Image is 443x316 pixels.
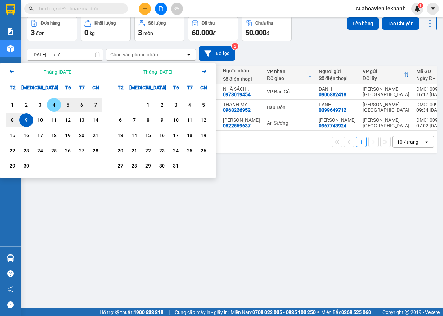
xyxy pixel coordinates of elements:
[89,98,102,112] div: Choose Chủ Nhật, tháng 09 7 2025. It's available.
[21,146,31,155] div: 23
[245,28,266,37] span: 50.000
[77,101,87,109] div: 6
[19,159,33,173] div: Choose Thứ Ba, tháng 09 30 2025. It's available.
[155,159,169,173] div: Choose Thứ Năm, tháng 10 30 2025. It's available.
[129,146,139,155] div: 21
[171,131,181,139] div: 17
[47,113,61,127] div: Choose Thứ Năm, tháng 09 11 2025. It's available.
[169,159,183,173] div: Choose Thứ Sáu, tháng 10 31 2025. It's available.
[75,98,89,112] div: Choose Thứ Bảy, tháng 09 6 2025. It's available.
[155,98,169,112] div: Choose Thứ Năm, tháng 10 2 2025. It's available.
[61,113,75,127] div: Choose Thứ Sáu, tháng 09 12 2025. It's available.
[169,98,183,112] div: Choose Thứ Sáu, tháng 10 3 2025. It's available.
[319,107,346,113] div: 0399649712
[363,69,404,74] div: VP gửi
[21,131,31,139] div: 16
[7,301,14,308] span: message
[49,131,59,139] div: 18
[363,86,409,97] div: [PERSON_NAME][GEOGRAPHIC_DATA]
[127,159,141,173] div: Choose Thứ Ba, tháng 10 28 2025. It's available.
[321,308,371,316] span: Miền Bắc
[114,159,127,173] div: Choose Thứ Hai, tháng 10 27 2025. It's available.
[319,75,356,81] div: Số điện thoại
[197,98,210,112] div: Choose Chủ Nhật, tháng 10 5 2025. It's available.
[350,4,411,13] span: cuahoavien.lekhanh
[143,30,153,36] span: món
[114,113,127,127] div: Choose Thứ Hai, tháng 10 6 2025. It's available.
[31,28,35,37] span: 3
[141,159,155,173] div: Choose Thứ Tư, tháng 10 29 2025. It's available.
[49,116,59,124] div: 11
[33,81,47,94] div: T4
[6,159,19,173] div: Choose Thứ Hai, tháng 09 29 2025. It's available.
[171,3,183,15] button: aim
[223,102,260,107] div: THÁNH MỸ
[134,309,163,315] strong: 1900 633 818
[155,128,169,142] div: Choose Thứ Năm, tháng 10 16 2025. It's available.
[116,146,125,155] div: 20
[171,162,181,170] div: 31
[44,69,73,75] div: Tháng [DATE]
[255,21,273,26] div: Chưa thu
[33,113,47,127] div: Choose Thứ Tư, tháng 09 10 2025. It's available.
[319,117,356,123] div: Linh
[116,131,125,139] div: 13
[341,309,371,315] strong: 0369 525 060
[267,89,312,94] div: VP Bàu Cỏ
[141,113,155,127] div: Choose Thứ Tư, tháng 10 8 2025. It's available.
[35,116,45,124] div: 10
[38,5,120,12] input: Tìm tên, số ĐT hoặc mã đơn
[127,81,141,94] div: [MEDICAL_DATA]
[200,67,208,76] button: Next month.
[61,128,75,142] div: Choose Thứ Sáu, tháng 09 19 2025. It's available.
[47,81,61,94] div: T5
[7,254,14,262] img: warehouse-icon
[8,101,17,109] div: 1
[49,146,59,155] div: 25
[363,75,404,81] div: ĐC lấy
[91,131,100,139] div: 21
[19,81,33,94] div: [MEDICAL_DATA]
[143,6,147,11] span: plus
[223,76,260,82] div: Số điện thoại
[21,162,31,170] div: 30
[183,144,197,157] div: Choose Thứ Bảy, tháng 10 25 2025. It's available.
[90,30,95,36] span: kg
[263,66,315,84] th: Toggle SortBy
[188,16,238,41] button: Đã thu60.000đ
[8,131,17,139] div: 15
[35,146,45,155] div: 24
[143,162,153,170] div: 29
[61,98,75,112] div: Choose Thứ Sáu, tháng 09 5 2025. It's available.
[199,131,208,139] div: 19
[91,101,100,109] div: 7
[246,86,251,92] span: ...
[157,101,167,109] div: 2
[171,146,181,155] div: 24
[75,128,89,142] div: Choose Thứ Bảy, tháng 09 20 2025. It's available.
[319,123,346,128] div: 0967743924
[33,144,47,157] div: Choose Thứ Tư, tháng 09 24 2025. It's available.
[6,144,19,157] div: Choose Thứ Hai, tháng 09 22 2025. It's available.
[6,113,19,127] div: Choose Thứ Hai, tháng 09 8 2025. It's available.
[8,116,17,124] div: 8
[223,68,260,73] div: Người nhận
[116,116,125,124] div: 6
[114,81,127,94] div: T2
[7,28,14,35] img: solution-icon
[230,308,316,316] span: Miền Nam
[6,98,19,112] div: Choose Thứ Hai, tháng 09 1 2025. It's available.
[185,116,195,124] div: 11
[141,81,155,94] div: T4
[36,30,45,36] span: đơn
[75,81,89,94] div: T7
[223,92,251,97] div: 0978019454
[19,144,33,157] div: Choose Thứ Ba, tháng 09 23 2025. It's available.
[157,162,167,170] div: 30
[8,67,16,75] svg: Arrow Left
[171,101,181,109] div: 3
[19,113,33,127] div: Selected start date. Thứ Ba, tháng 09 9 2025. It's available.
[414,6,421,12] img: icon-new-feature
[185,101,195,109] div: 4
[8,67,16,76] button: Previous month.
